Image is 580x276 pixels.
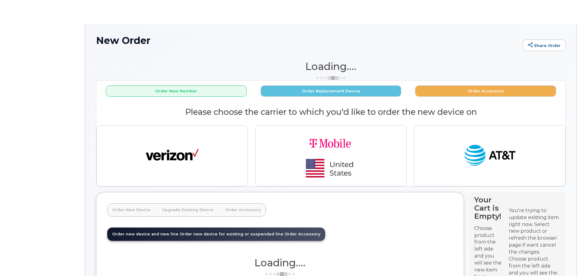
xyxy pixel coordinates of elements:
button: Order Accessory [415,85,556,97]
span: Order new device for existing or suspended line [180,232,283,236]
img: verizon-ab2890fd1dd4a6c9cf5f392cd2db4626a3dae38ee8226e09bcb5c993c4c79f81.png [146,142,199,169]
button: Order Replacement Device [261,85,402,97]
div: You're trying to update existing item right now. Select new product or refresh the browser page i... [509,207,560,256]
h4: Your Cart is Empty! [474,196,503,220]
a: Share Order [523,39,566,52]
a: Order New Device [107,203,155,217]
img: ajax-loader-3a6953c30dc77f0bf724df975f13086db4f4c1262e45940f03d1251963f1bf2e.gif [316,76,346,80]
img: at_t-fb3d24644a45acc70fc72cc47ce214d34099dfd970ee3ae2334e4251f9d920fd.png [463,142,516,169]
span: Order Accessory [285,232,320,236]
h1: Loading.... [107,257,453,268]
a: Upgrade Existing Device [157,203,218,217]
h1: New Order [96,35,520,46]
a: Order Accessory [220,203,266,217]
h2: Please choose the carrier to which you'd like to order the new device on [96,108,565,117]
span: Order new device and new line [112,232,178,236]
h1: Loading.... [96,61,566,72]
img: t-mobile-78392d334a420d5b7f0e63d4fa81f6287a21d394dc80d677554bb55bbab1186f.png [288,130,373,181]
button: Order New Number [106,85,247,97]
